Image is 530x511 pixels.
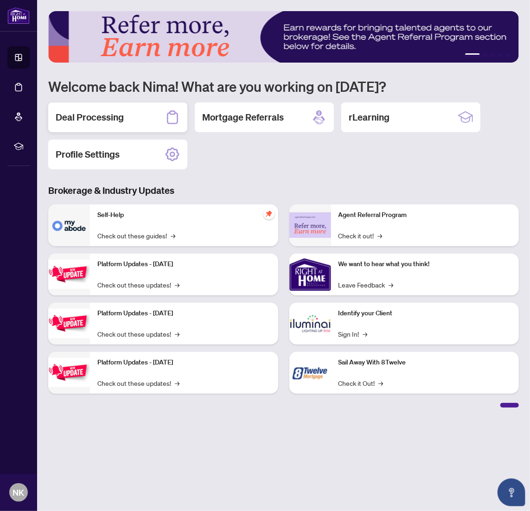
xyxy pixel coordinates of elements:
[338,308,512,319] p: Identify your Client
[338,280,394,290] a: Leave Feedback→
[97,259,271,269] p: Platform Updates - [DATE]
[263,208,275,219] span: pushpin
[97,280,179,290] a: Check out these updates!→
[13,486,25,499] span: NK
[202,111,284,124] h2: Mortgage Referrals
[48,204,90,246] img: Self-Help
[48,184,519,197] h3: Brokerage & Industry Updates
[48,309,90,338] img: Platform Updates - July 8, 2025
[48,260,90,289] img: Platform Updates - July 21, 2025
[379,378,383,388] span: →
[484,53,487,57] button: 2
[338,210,512,220] p: Agent Referral Program
[338,259,512,269] p: We want to hear what you think!
[498,53,502,57] button: 4
[506,53,510,57] button: 5
[175,329,179,339] span: →
[56,111,124,124] h2: Deal Processing
[175,378,179,388] span: →
[97,210,271,220] p: Self-Help
[175,280,179,290] span: →
[338,378,383,388] a: Check it Out!→
[338,230,383,241] a: Check it out!→
[97,308,271,319] p: Platform Updates - [DATE]
[7,7,30,24] img: logo
[97,378,179,388] a: Check out these updates!→
[349,111,390,124] h2: rLearning
[389,280,394,290] span: →
[48,358,90,387] img: Platform Updates - June 23, 2025
[97,358,271,368] p: Platform Updates - [DATE]
[289,352,331,394] img: Sail Away With 8Twelve
[48,11,519,63] img: Slide 0
[289,303,331,345] img: Identify your Client
[97,230,175,241] a: Check out these guides!→
[378,230,383,241] span: →
[289,212,331,238] img: Agent Referral Program
[56,148,120,161] h2: Profile Settings
[97,329,179,339] a: Check out these updates!→
[498,479,525,506] button: Open asap
[465,53,480,57] button: 1
[48,77,519,95] h1: Welcome back Nima! What are you working on [DATE]?
[491,53,495,57] button: 3
[363,329,368,339] span: →
[289,254,331,295] img: We want to hear what you think!
[338,329,368,339] a: Sign In!→
[338,358,512,368] p: Sail Away With 8Twelve
[171,230,175,241] span: →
